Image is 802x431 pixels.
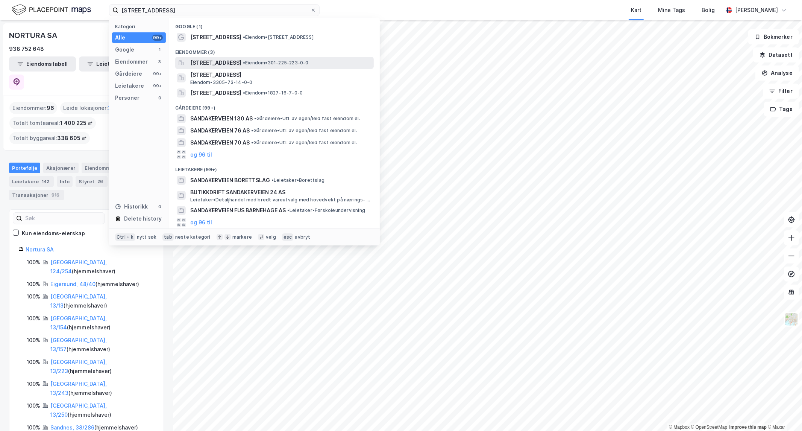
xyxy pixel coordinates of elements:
img: Z [784,312,799,326]
div: Kart [631,6,641,15]
div: Eiendommer [82,163,129,173]
span: 33 [108,104,115,113]
div: ( hjemmelshaver ) [50,292,155,310]
a: [GEOGRAPHIC_DATA], 13/154 [50,315,107,330]
a: Nortura SA [26,246,54,253]
div: 100% [27,292,40,301]
div: velg [266,234,276,240]
span: • [251,140,253,145]
span: BUTIKKDRIFT SANDAKERVEIEN 24 AS [190,188,371,197]
div: ( hjemmelshaver ) [50,280,139,289]
iframe: Chat Widget [764,395,802,431]
a: Eigersund, 48/40 [50,281,96,287]
div: 100% [27,379,40,388]
div: 99+ [152,35,163,41]
div: Leietakere [9,176,54,187]
a: [GEOGRAPHIC_DATA], 124/254 [50,259,107,274]
div: Transaksjoner [9,190,64,200]
div: Gårdeiere [115,69,142,78]
img: logo.f888ab2527a4732fd821a326f86c7f29.svg [12,3,91,17]
a: [GEOGRAPHIC_DATA], 13/157 [50,337,107,352]
div: neste kategori [175,234,211,240]
a: Mapbox [669,425,690,430]
button: Analyse [755,65,799,81]
div: NORTURA SA [9,29,59,41]
span: • [243,34,245,40]
div: Totalt byggareal : [9,132,90,144]
div: 3 [157,59,163,65]
a: [GEOGRAPHIC_DATA], 13/13 [50,293,107,309]
span: Leietaker • Borettslag [271,177,324,183]
span: • [251,128,253,133]
div: Totalt tomteareal : [9,117,96,129]
div: 916 [50,191,61,199]
span: [STREET_ADDRESS] [190,58,241,67]
div: ( hjemmelshaver ) [50,379,155,397]
button: og 96 til [190,150,212,159]
span: Gårdeiere • Utl. av egen/leid fast eiendom el. [251,128,357,134]
div: tab [162,233,174,241]
div: avbryt [295,234,310,240]
div: Kun eiendoms-eierskap [22,229,85,238]
span: SANDAKERVEIEN 76 AS [190,126,250,135]
div: Google [115,45,134,54]
div: 1 [157,47,163,53]
span: • [271,177,274,183]
a: [GEOGRAPHIC_DATA], 13/243 [50,381,107,396]
div: Alle [115,33,125,42]
button: Datasett [753,47,799,62]
div: 100% [27,401,40,410]
div: 100% [27,336,40,345]
span: SANDAKERVEIEN FUS BARNEHAGE AS [190,206,286,215]
div: Aksjonærer [43,163,79,173]
span: Leietaker • Detaljhandel med bredt vareutvalg med hovedvekt på nærings- og nytelsesmidler [190,197,372,203]
span: Gårdeiere • Utl. av egen/leid fast eiendom el. [254,116,360,122]
div: Google (1) [169,18,380,31]
div: Eiendommer : [9,102,57,114]
div: 938 752 648 [9,44,44,53]
a: OpenStreetMap [691,425,728,430]
div: Personer [115,93,139,102]
span: [STREET_ADDRESS] [190,33,241,42]
div: 0 [157,95,163,101]
span: SANDAKERVEIEN BORETTSLAG [190,176,270,185]
input: Søk [22,213,105,224]
div: Ctrl + k [115,233,135,241]
span: • [287,207,290,213]
div: ( hjemmelshaver ) [50,314,155,332]
span: [STREET_ADDRESS] [190,70,371,79]
div: nytt søk [137,234,157,240]
div: Gårdeiere (99+) [169,99,380,113]
div: ( hjemmelshaver ) [50,336,155,354]
span: 1 400 225 ㎡ [60,119,93,128]
div: 142 [40,178,51,185]
input: Søk på adresse, matrikkel, gårdeiere, leietakere eller personer [118,5,310,16]
div: esc [282,233,294,241]
button: og 96 til [190,218,212,227]
span: SANDAKERVEIEN 130 AS [190,114,253,123]
span: Gårdeiere • Utl. av egen/leid fast eiendom el. [251,140,357,146]
button: Bokmerker [748,29,799,44]
span: • [254,116,256,121]
div: Info [57,176,73,187]
div: Leide lokasjoner : [60,102,118,114]
span: SANDAKERVEIEN 70 AS [190,138,250,147]
div: 26 [96,178,105,185]
div: Eiendommer [115,57,148,66]
a: [GEOGRAPHIC_DATA], 13/250 [50,402,107,418]
div: 100% [27,280,40,289]
div: markere [232,234,252,240]
div: 100% [27,314,40,323]
div: 100% [27,358,40,367]
div: Eiendommer (3) [169,43,380,57]
a: Improve this map [729,425,767,430]
span: 338 605 ㎡ [57,134,87,143]
div: Kategori [115,24,166,29]
div: Styret [76,176,108,187]
div: Bolig [702,6,715,15]
a: Sandnes, 38/286 [50,424,94,431]
div: Historikk [115,202,148,211]
span: Leietaker • Førskoleundervisning [287,207,365,213]
span: • [243,90,245,96]
span: [STREET_ADDRESS] [190,88,241,97]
